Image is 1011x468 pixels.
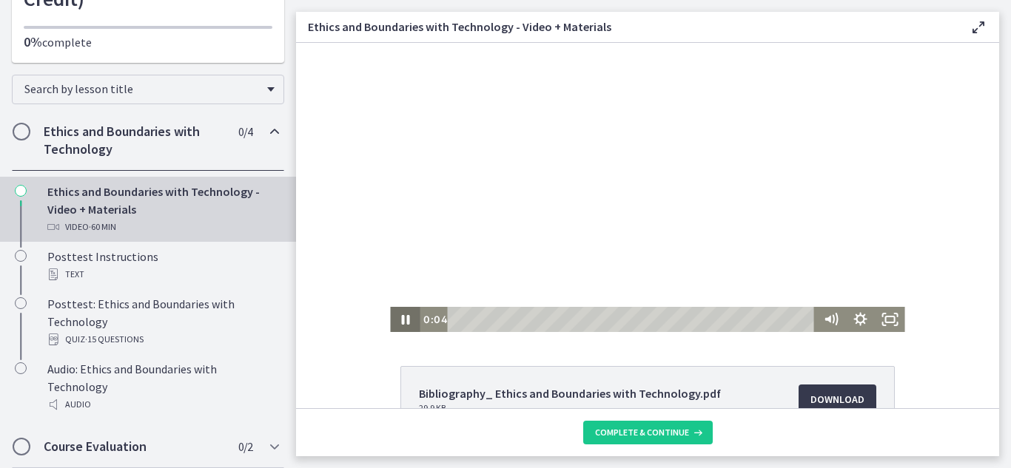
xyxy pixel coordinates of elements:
[550,264,580,289] button: Show settings menu
[24,33,42,50] span: 0%
[810,390,864,408] span: Download
[419,402,721,414] span: 29.9 KB
[520,264,550,289] button: Mute
[89,218,116,236] span: · 60 min
[47,183,278,236] div: Ethics and Boundaries with Technology - Video + Materials
[85,330,144,348] span: · 15 Questions
[12,75,284,104] div: Search by lesson title
[47,330,278,348] div: Quiz
[24,33,272,51] p: complete
[296,43,999,332] iframe: Video Lesson
[47,248,278,283] div: Posttest Instructions
[799,384,876,414] a: Download
[44,438,224,455] h2: Course Evaluation
[308,18,946,35] h3: Ethics and Boundaries with Technology - Video + Materials
[47,218,278,236] div: Video
[24,81,260,96] span: Search by lesson title
[419,384,721,402] span: Bibliography_ Ethics and Boundaries with Technology.pdf
[44,123,224,158] h2: Ethics and Boundaries with Technology
[47,295,278,348] div: Posttest: Ethics and Boundaries with Technology
[580,264,609,289] button: Fullscreen
[595,427,689,438] span: Complete & continue
[583,421,713,444] button: Complete & continue
[238,123,252,140] span: 0 / 4
[47,360,278,413] div: Audio: Ethics and Boundaries with Technology
[47,265,278,283] div: Text
[47,396,278,413] div: Audio
[238,438,252,455] span: 0 / 2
